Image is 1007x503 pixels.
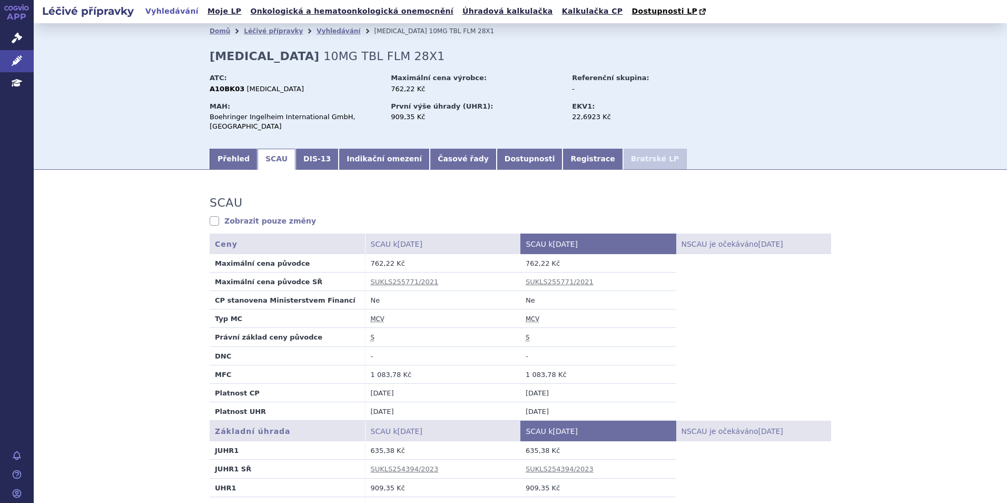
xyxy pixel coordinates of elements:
[365,365,520,383] td: 1 083,78 Kč
[553,427,578,436] span: [DATE]
[559,4,626,18] a: Kalkulačka CP
[398,427,422,436] span: [DATE]
[520,291,676,309] td: Ne
[210,234,365,254] th: Ceny
[365,346,520,365] td: -
[295,149,339,170] a: DIS-13
[520,402,676,421] td: [DATE]
[459,4,556,18] a: Úhradová kalkulačka
[526,278,594,286] a: SUKLS255771/2021
[520,254,676,273] td: 762,22 Kč
[430,149,497,170] a: Časové řady
[526,315,539,323] abbr: maximální cena výrobce
[210,112,381,131] div: Boehringer Ingelheim International GmbH, [GEOGRAPHIC_DATA]
[497,149,563,170] a: Dostupnosti
[215,333,322,341] strong: Právní základ ceny původce
[365,478,520,497] td: 909,35 Kč
[572,102,595,110] strong: EKV1:
[215,259,310,267] strong: Maximální cena původce
[572,74,649,82] strong: Referenční skupina:
[553,240,578,248] span: [DATE]
[572,84,690,94] div: -
[215,352,231,360] strong: DNC
[258,149,295,170] a: SCAU
[562,149,623,170] a: Registrace
[371,278,439,286] a: SUKLS255771/2021
[210,102,230,110] strong: MAH:
[365,384,520,402] td: [DATE]
[365,421,520,441] th: SCAU k
[365,254,520,273] td: 762,22 Kč
[210,196,242,210] h3: SCAU
[391,74,487,82] strong: Maximální cena výrobce:
[520,478,676,497] td: 909,35 Kč
[391,84,562,94] div: 762,22 Kč
[371,465,439,473] a: SUKLS254394/2023
[215,484,236,492] strong: UHR1
[520,384,676,402] td: [DATE]
[365,441,520,460] td: 635,38 Kč
[210,27,230,35] a: Domů
[429,27,495,35] span: 10MG TBL FLM 28X1
[244,27,303,35] a: Léčivé přípravky
[317,27,360,35] a: Vyhledávání
[628,4,711,19] a: Dostupnosti LP
[391,112,562,122] div: 909,35 Kč
[371,334,374,342] abbr: stanovena nebo změněna ve správním řízení podle zákona č. 48/1997 Sb. ve znění účinném od 1.1.2008
[339,149,430,170] a: Indikační omezení
[142,4,202,18] a: Vyhledávání
[215,447,239,454] strong: JUHR1
[215,389,260,397] strong: Platnost CP
[215,465,251,473] strong: JUHR1 SŘ
[215,315,242,323] strong: Typ MC
[215,371,231,379] strong: MFC
[398,240,422,248] span: [DATE]
[520,234,676,254] th: SCAU k
[215,278,322,286] strong: Maximální cena původce SŘ
[520,441,676,460] td: 635,38 Kč
[371,315,384,323] abbr: maximální cena výrobce
[520,365,676,383] td: 1 083,78 Kč
[247,4,457,18] a: Onkologická a hematoonkologická onemocnění
[676,234,831,254] th: NSCAU je očekáváno
[758,240,783,248] span: [DATE]
[526,334,529,342] abbr: stanovena nebo změněna ve správním řízení podle zákona č. 48/1997 Sb. ve znění účinném od 1.1.2008
[365,291,520,309] td: Ne
[34,4,142,18] h2: Léčivé přípravky
[210,74,227,82] strong: ATC:
[526,465,594,473] a: SUKLS254394/2023
[520,421,676,441] th: SCAU k
[676,421,831,441] th: NSCAU je očekáváno
[520,346,676,365] td: -
[210,85,244,93] strong: A10BK03
[365,234,520,254] th: SCAU k
[391,102,493,110] strong: První výše úhrady (UHR1):
[215,408,266,415] strong: Platnost UHR
[210,421,365,441] th: Základní úhrada
[758,427,783,436] span: [DATE]
[323,50,445,63] span: 10MG TBL FLM 28X1
[246,85,304,93] span: [MEDICAL_DATA]
[631,7,697,15] span: Dostupnosti LP
[210,216,316,226] a: Zobrazit pouze změny
[365,402,520,421] td: [DATE]
[215,296,356,304] strong: CP stanovena Ministerstvem Financí
[210,50,319,63] strong: [MEDICAL_DATA]
[572,112,690,122] div: 22,6923 Kč
[374,27,427,35] span: [MEDICAL_DATA]
[204,4,244,18] a: Moje LP
[210,149,258,170] a: Přehled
